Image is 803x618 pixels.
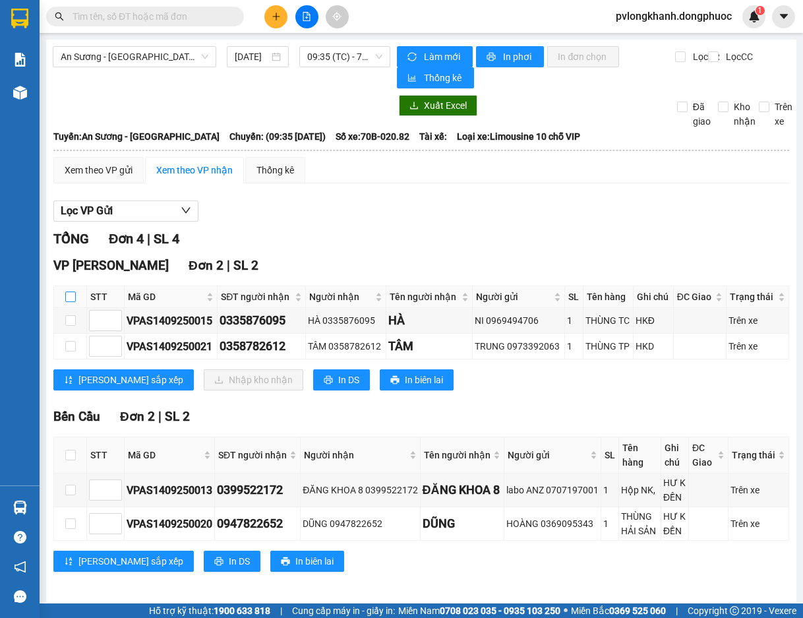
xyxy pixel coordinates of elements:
span: ĐC Giao [677,290,713,304]
span: sort-ascending [64,375,73,386]
div: HKD [636,339,671,354]
th: Ghi chú [634,286,674,308]
td: VPAS1409250021 [125,334,218,359]
span: Lọc VP Gửi [61,202,113,219]
span: aim [332,12,342,21]
span: Số xe: 70B-020.82 [336,129,409,144]
button: In đơn chọn [547,46,619,67]
span: bar-chart [407,73,419,84]
span: sort-ascending [64,557,73,567]
div: DŨNG [423,514,502,533]
span: plus [272,12,281,21]
span: In DS [229,554,250,569]
span: VP [PERSON_NAME] [53,258,169,273]
span: In DS [338,373,359,387]
strong: 0708 023 035 - 0935 103 250 [440,605,560,616]
button: printerIn phơi [476,46,544,67]
span: download [409,101,419,111]
span: caret-down [778,11,790,22]
span: SL 2 [165,409,190,424]
span: Loại xe: Limousine 10 chỗ VIP [457,129,580,144]
th: SL [565,286,583,308]
div: TÂM 0358782612 [308,339,384,354]
button: caret-down [772,5,795,28]
button: file-add [295,5,318,28]
span: Lọc CC [721,49,755,64]
td: DŨNG [421,507,504,541]
strong: 1900 633 818 [214,605,270,616]
span: Cung cấp máy in - giấy in: [292,603,395,618]
span: Tên người nhận [424,448,491,462]
td: TÂM [386,334,473,359]
button: sort-ascending[PERSON_NAME] sắp xếp [53,369,194,390]
button: plus [264,5,287,28]
span: pvlongkhanh.dongphuoc [605,8,742,24]
img: warehouse-icon [13,86,27,100]
span: Trạng thái [730,290,775,304]
span: Miền Nam [398,603,560,618]
td: 0399522172 [215,474,301,507]
span: SĐT người nhận [218,448,287,462]
strong: 0369 525 060 [609,605,666,616]
span: 09:35 (TC) - 70B-020.82 [307,47,382,67]
span: | [676,603,678,618]
div: 0399522172 [217,481,298,499]
img: warehouse-icon [13,501,27,514]
span: ⚪️ [564,608,568,613]
span: Bến Cầu [53,409,100,424]
div: DŨNG 0947822652 [303,516,417,531]
span: In biên lai [295,554,334,569]
sup: 1 [756,6,765,15]
span: Hỗ trợ kỹ thuật: [149,603,270,618]
div: ĐĂNG KHOA 8 [423,481,502,499]
div: 1 [567,339,581,354]
span: printer [324,375,333,386]
span: file-add [302,12,311,21]
span: | [147,231,150,247]
span: printer [214,557,223,567]
button: printerIn DS [313,369,370,390]
span: [PERSON_NAME] sắp xếp [78,554,183,569]
span: printer [390,375,400,386]
td: 0358782612 [218,334,306,359]
span: Kho nhận [729,100,761,129]
span: Lọc CR [688,49,722,64]
span: ĐC Giao [692,441,715,470]
button: downloadNhập kho nhận [204,369,303,390]
img: logo-vxr [11,9,28,28]
span: Người nhận [309,290,372,304]
div: HÀ [388,311,470,330]
span: question-circle [14,531,26,543]
span: Thống kê [424,71,463,85]
span: In biên lai [405,373,443,387]
div: HƯ K ĐỀN [663,509,686,538]
span: Làm mới [424,49,462,64]
div: Trên xe [729,339,787,354]
span: 1 [758,6,762,15]
div: 0358782612 [220,337,303,355]
button: downloadXuất Excel [399,95,477,116]
span: Người gửi [508,448,587,462]
span: An Sương - Châu Thành [61,47,208,67]
td: 0335876095 [218,308,306,334]
img: icon-new-feature [748,11,760,22]
div: HƯ K ĐỀN [663,476,686,505]
div: TÂM [388,337,470,355]
span: SL 4 [154,231,179,247]
td: VPAS1409250020 [125,507,215,541]
td: HÀ [386,308,473,334]
span: Miền Bắc [571,603,666,618]
th: STT [87,286,125,308]
div: Xem theo VP nhận [156,163,233,177]
button: printerIn DS [204,551,260,572]
div: HOÀNG 0369095343 [506,516,599,531]
span: | [227,258,230,273]
div: NI 0969494706 [475,313,562,328]
div: 1 [603,483,616,497]
div: Thống kê [256,163,294,177]
span: notification [14,561,26,573]
span: Đơn 2 [189,258,223,273]
span: Người nhận [304,448,406,462]
div: 0947822652 [217,514,298,533]
th: Tên hàng [619,437,661,474]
